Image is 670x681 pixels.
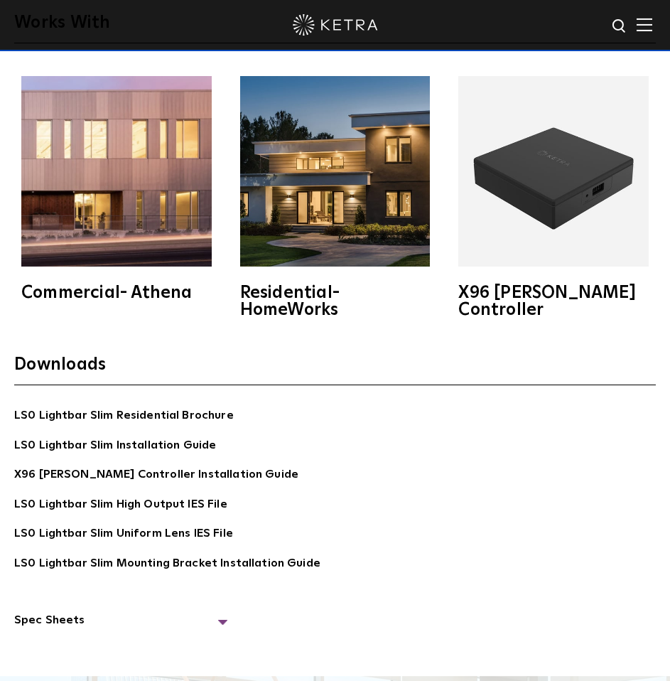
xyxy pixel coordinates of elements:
h3: Downloads [14,354,656,385]
a: Commercial- Athena [14,76,219,301]
span: Spec Sheets [14,611,227,640]
img: Hamburger%20Nav.svg [637,18,652,31]
div: Commercial- Athena [21,284,212,301]
img: ketra-logo-2019-white [293,14,378,36]
div: X96 [PERSON_NAME] Controller [458,284,649,318]
a: LS0 Lightbar Slim High Output IES File [14,495,227,516]
a: X96 [PERSON_NAME] Controller [451,76,656,318]
a: Residential- HomeWorks [233,76,438,318]
a: LS0 Lightbar Slim Installation Guide [14,436,216,457]
img: athena-square [21,76,212,267]
a: LS0 Lightbar Slim Uniform Lens IES File [14,525,233,545]
img: homeworks_hero [240,76,431,267]
img: X96_Controller [458,76,649,267]
div: Residential- HomeWorks [240,284,431,318]
img: search icon [611,18,629,36]
a: LS0 Lightbar Slim Residential Brochure [14,407,234,427]
a: LS0 Lightbar Slim Mounting Bracket Installation Guide [14,554,320,575]
a: X96 [PERSON_NAME] Controller Installation Guide [14,466,298,486]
